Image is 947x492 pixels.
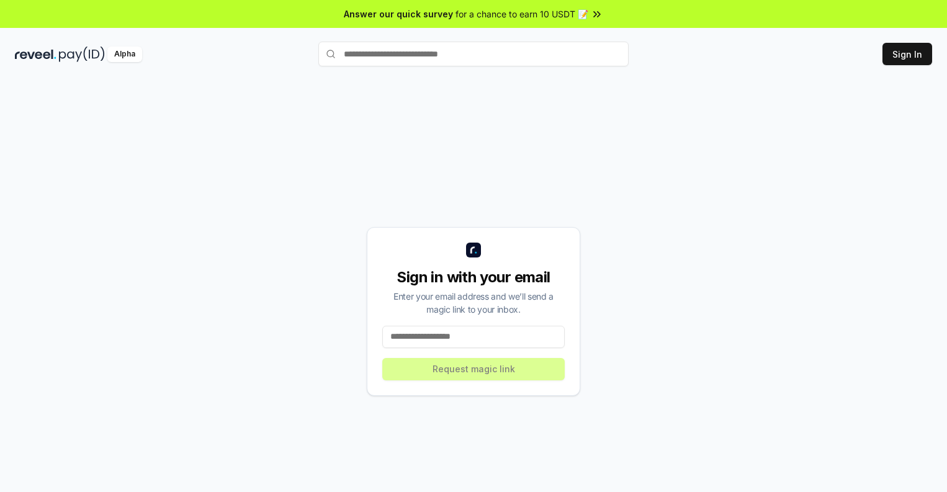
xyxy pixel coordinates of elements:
[344,7,453,20] span: Answer our quick survey
[456,7,588,20] span: for a chance to earn 10 USDT 📝
[107,47,142,62] div: Alpha
[466,243,481,257] img: logo_small
[59,47,105,62] img: pay_id
[382,267,565,287] div: Sign in with your email
[382,290,565,316] div: Enter your email address and we’ll send a magic link to your inbox.
[882,43,932,65] button: Sign In
[15,47,56,62] img: reveel_dark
